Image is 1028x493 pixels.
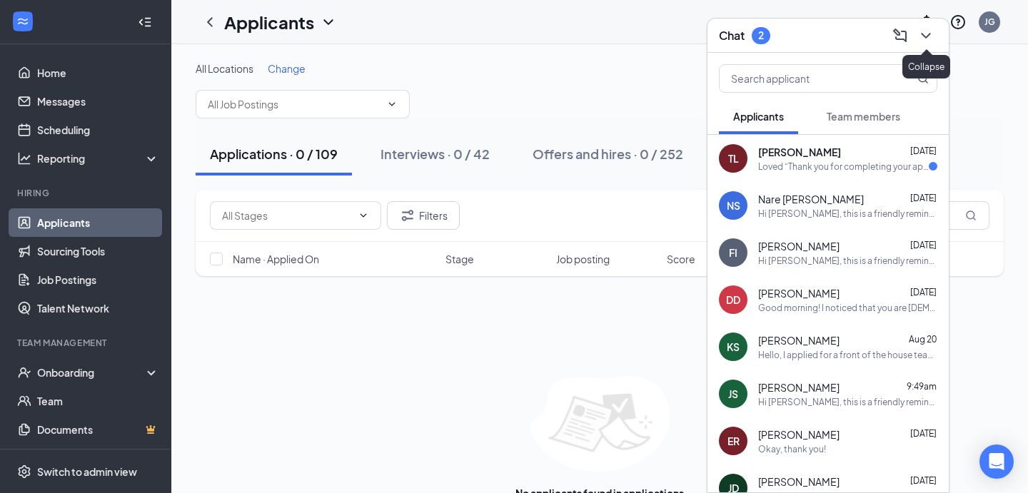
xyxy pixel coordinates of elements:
[758,302,937,314] div: Good morning! I noticed that you are [DEMOGRAPHIC_DATA]. We typically do not hire under 16. Do yo...
[758,286,840,300] span: [PERSON_NAME]
[902,55,950,78] div: Collapse
[909,334,937,345] span: Aug 20
[37,464,137,479] div: Switch to admin view
[728,387,738,401] div: JS
[37,265,159,294] a: Job Postings
[910,475,937,486] span: [DATE]
[727,340,740,354] div: KS
[387,201,460,230] button: Filter Filters
[758,349,937,361] div: Hello, I applied for a front of the house team member about a week ago but I never heard back.
[16,14,30,29] svg: WorkstreamLogo
[910,428,937,439] span: [DATE]
[37,415,159,444] a: DocumentsCrown
[889,24,912,47] button: ComposeMessage
[728,151,739,166] div: TL
[320,14,337,31] svg: ChevronDown
[268,62,306,75] span: Change
[758,192,864,206] span: Nare [PERSON_NAME]
[758,427,840,442] span: [PERSON_NAME]
[37,59,159,87] a: Home
[17,365,31,380] svg: UserCheck
[37,151,160,166] div: Reporting
[907,381,937,392] span: 9:49am
[758,145,841,159] span: [PERSON_NAME]
[827,110,900,123] span: Team members
[37,208,159,237] a: Applicants
[910,146,937,156] span: [DATE]
[399,207,416,224] svg: Filter
[917,27,934,44] svg: ChevronDown
[758,255,937,267] div: Hi [PERSON_NAME], this is a friendly reminder. Your interview with [DEMOGRAPHIC_DATA]-fil-A for T...
[758,333,840,347] span: [PERSON_NAME]
[727,198,740,213] div: NS
[37,116,159,144] a: Scheduling
[758,474,840,489] span: [PERSON_NAME]
[979,444,1014,479] div: Open Intercom Messenger
[729,245,737,260] div: FI
[733,110,784,123] span: Applicants
[910,193,937,203] span: [DATE]
[37,237,159,265] a: Sourcing Tools
[910,287,937,298] span: [DATE]
[37,365,147,380] div: Onboarding
[37,444,159,472] a: SurveysCrown
[224,10,314,34] h1: Applicants
[726,293,740,307] div: DD
[949,14,967,31] svg: QuestionInfo
[208,96,381,112] input: All Job Postings
[667,252,695,266] span: Score
[138,15,152,29] svg: Collapse
[727,434,740,448] div: ER
[381,145,490,163] div: Interviews · 0 / 42
[918,14,935,31] svg: Notifications
[758,29,764,41] div: 2
[17,337,156,349] div: Team Management
[37,87,159,116] a: Messages
[914,24,937,47] button: ChevronDown
[984,16,995,28] div: JG
[758,380,840,395] span: [PERSON_NAME]
[758,396,937,408] div: Hi [PERSON_NAME], this is a friendly reminder. Please select an interview time slot for your Fron...
[233,252,319,266] span: Name · Applied On
[758,161,929,173] div: Loved “Thank you for completing your application for the Back of House Team Member position. We w...
[965,210,977,221] svg: MagnifyingGlass
[720,65,889,92] input: Search applicant
[37,387,159,415] a: Team
[17,464,31,479] svg: Settings
[758,208,937,220] div: Hi [PERSON_NAME], this is a friendly reminder. Please select an interview time slot for your Fron...
[201,14,218,31] svg: ChevronLeft
[222,208,352,223] input: All Stages
[37,294,159,322] a: Talent Network
[530,376,670,472] img: empty-state
[892,27,909,44] svg: ComposeMessage
[386,98,398,110] svg: ChevronDown
[445,252,474,266] span: Stage
[210,145,338,163] div: Applications · 0 / 109
[758,239,840,253] span: [PERSON_NAME]
[917,73,929,84] svg: MagnifyingGlass
[17,187,156,199] div: Hiring
[533,145,683,163] div: Offers and hires · 0 / 252
[556,252,610,266] span: Job posting
[719,28,745,44] h3: Chat
[910,240,937,250] span: [DATE]
[358,210,369,221] svg: ChevronDown
[196,62,253,75] span: All Locations
[17,151,31,166] svg: Analysis
[758,443,826,455] div: Okay, thank you!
